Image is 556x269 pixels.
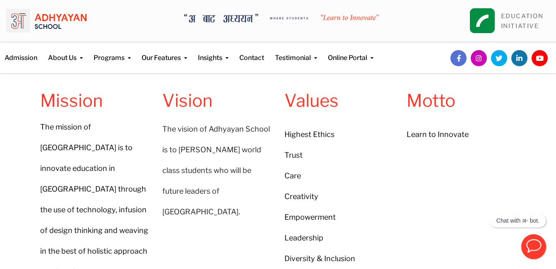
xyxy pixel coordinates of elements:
a: Online Portal [328,42,373,63]
h1: Values [284,90,394,110]
a: EDUCATIONINITIATIVE [501,12,544,30]
h1: Learn to Innovate [407,124,516,145]
a: Testimonial [275,42,317,63]
a: Contact [239,42,264,63]
img: A Bata Adhyayan where students learn to Innovate [184,14,379,23]
a: Insights [198,42,229,63]
a: About Us [48,42,83,63]
img: logo [6,6,87,35]
h1: Motto [407,90,516,110]
a: Programs [94,42,131,63]
p: Chat with अ- bot. [496,217,539,224]
h4: Vision [162,90,272,110]
img: square_leapfrog [470,8,495,33]
h4: Mission [40,90,150,110]
h1: The vision of Adhyayan School is to [PERSON_NAME] world class students who will be future leaders... [162,119,272,222]
h1: Highest Ethics Trust Care Creativity Empowerment Leadership Diversity & Inclusion [284,124,394,269]
a: Admission [5,42,37,63]
a: Our Features [142,42,187,63]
